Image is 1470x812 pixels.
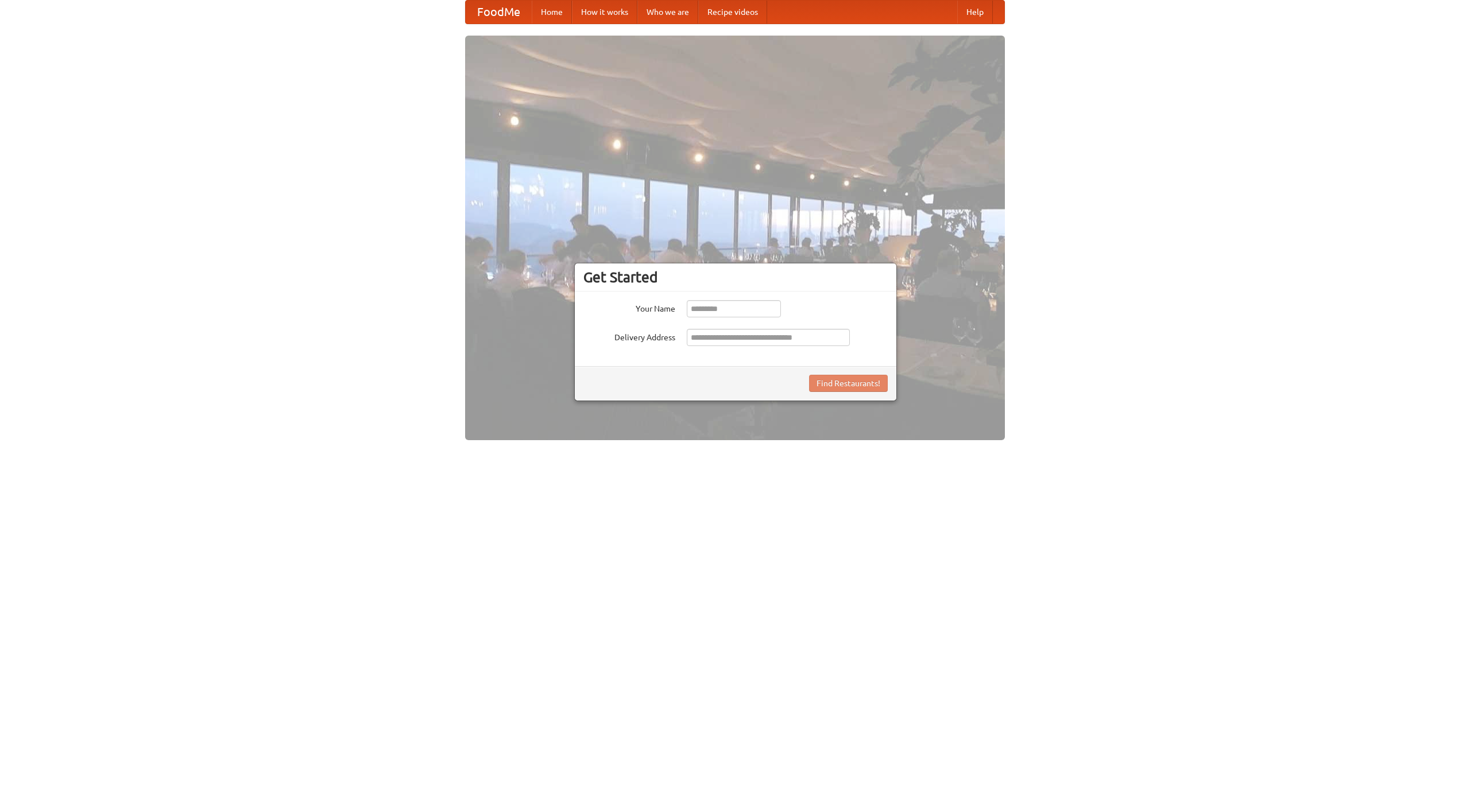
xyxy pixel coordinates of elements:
a: Home [532,1,572,24]
a: FoodMe [466,1,532,24]
label: Delivery Address [583,329,675,343]
button: Find Restaurants! [809,375,888,392]
label: Your Name [583,300,675,314]
h3: Get Started [583,269,888,286]
a: Help [957,1,993,24]
a: Who we are [637,1,698,24]
a: How it works [572,1,637,24]
a: Recipe videos [698,1,767,24]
